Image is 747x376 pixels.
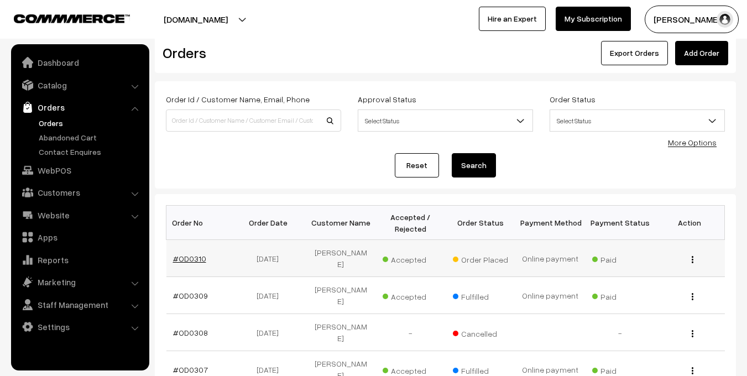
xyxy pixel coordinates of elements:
[14,272,145,292] a: Marketing
[358,109,533,132] span: Select Status
[14,11,111,24] a: COMMMERCE
[306,240,375,277] td: [PERSON_NAME]
[668,138,717,147] a: More Options
[452,153,496,177] button: Search
[692,367,693,374] img: Menu
[36,146,145,158] a: Contact Enquires
[383,288,438,302] span: Accepted
[14,295,145,315] a: Staff Management
[453,288,508,302] span: Fulfilled
[585,314,655,351] td: -
[306,314,375,351] td: [PERSON_NAME]
[236,277,306,314] td: [DATE]
[173,328,208,337] a: #OD0308
[14,53,145,72] a: Dashboard
[236,240,306,277] td: [DATE]
[453,325,508,340] span: Cancelled
[375,206,445,240] th: Accepted / Rejected
[125,6,267,33] button: [DOMAIN_NAME]
[655,206,724,240] th: Action
[306,206,375,240] th: Customer Name
[306,277,375,314] td: [PERSON_NAME]
[173,291,208,300] a: #OD0309
[14,182,145,202] a: Customers
[556,7,631,31] a: My Subscription
[173,365,208,374] a: #OD0307
[236,206,306,240] th: Order Date
[36,117,145,129] a: Orders
[14,317,145,337] a: Settings
[166,93,310,105] label: Order Id / Customer Name, Email, Phone
[14,205,145,225] a: Website
[14,14,130,23] img: COMMMERCE
[166,206,236,240] th: Order No
[173,254,206,263] a: #OD0310
[717,11,733,28] img: user
[14,250,145,270] a: Reports
[550,109,725,132] span: Select Status
[515,240,585,277] td: Online payment
[550,111,724,130] span: Select Status
[14,75,145,95] a: Catalog
[592,288,647,302] span: Paid
[515,206,585,240] th: Payment Method
[645,6,739,33] button: [PERSON_NAME]
[692,330,693,337] img: Menu
[592,251,647,265] span: Paid
[446,206,515,240] th: Order Status
[358,111,532,130] span: Select Status
[585,206,655,240] th: Payment Status
[550,93,595,105] label: Order Status
[453,251,508,265] span: Order Placed
[163,44,340,61] h2: Orders
[601,41,668,65] button: Export Orders
[692,293,693,300] img: Menu
[358,93,416,105] label: Approval Status
[236,314,306,351] td: [DATE]
[14,227,145,247] a: Apps
[675,41,728,65] a: Add Order
[383,251,438,265] span: Accepted
[14,97,145,117] a: Orders
[479,7,546,31] a: Hire an Expert
[36,132,145,143] a: Abandoned Cart
[515,277,585,314] td: Online payment
[375,314,445,351] td: -
[692,256,693,263] img: Menu
[395,153,439,177] a: Reset
[14,160,145,180] a: WebPOS
[166,109,341,132] input: Order Id / Customer Name / Customer Email / Customer Phone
